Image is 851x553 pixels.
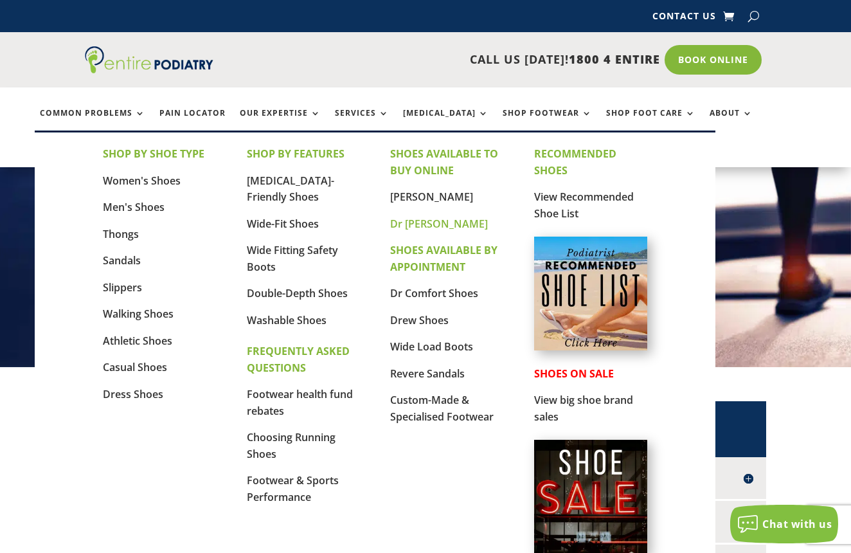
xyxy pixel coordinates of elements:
a: Walking Shoes [103,307,174,321]
a: Footwear & Sports Performance [247,473,339,504]
a: Washable Shoes [247,313,327,327]
img: logo (1) [85,46,213,73]
strong: RECOMMENDED SHOES [534,147,616,177]
a: Shop Foot Care [606,109,695,136]
a: Shop Footwear [503,109,592,136]
a: View Recommended Shoe List [534,190,634,221]
span: 1800 4 ENTIRE [569,51,660,67]
a: Dress Shoes [103,387,163,401]
a: Custom-Made & Specialised Footwear [390,393,494,424]
strong: FREQUENTLY ASKED QUESTIONS [247,344,350,375]
a: [MEDICAL_DATA]-Friendly Shoes [247,174,334,204]
strong: SHOES AVAILABLE BY APPOINTMENT [390,243,497,274]
a: Women's Shoes [103,174,181,188]
a: Casual Shoes [103,360,167,374]
a: Slippers [103,280,142,295]
a: Athletic Shoes [103,334,172,348]
a: Entire Podiatry [85,63,213,76]
a: Sandals [103,253,141,267]
a: Wide Load Boots [390,340,473,354]
a: Our Expertise [240,109,321,136]
a: Men's Shoes [103,200,165,214]
a: Common Problems [40,109,145,136]
strong: SHOES AVAILABLE TO BUY ONLINE [390,147,498,177]
strong: SHOP BY SHOE TYPE [103,147,204,161]
span: Chat with us [762,517,832,531]
a: Podiatrist Recommended Shoe List Australia [534,340,648,353]
a: Wide Fitting Safety Boots [247,243,338,274]
a: Book Online [665,45,762,75]
button: Chat with us [730,505,838,543]
a: Footwear health fund rebates [247,387,353,418]
a: Dr [PERSON_NAME] [390,217,488,231]
a: Thongs [103,227,139,241]
a: [MEDICAL_DATA] [403,109,488,136]
a: Dr Comfort Shoes [390,286,478,300]
a: View big shoe brand sales [534,393,633,424]
a: Revere Sandals [390,367,465,381]
a: Choosing Running Shoes [247,430,336,461]
img: podiatrist-recommended-shoe-list-australia-entire-podiatry [534,237,648,350]
a: Wide-Fit Shoes [247,217,319,231]
a: Pain Locator [159,109,226,136]
p: CALL US [DATE]! [239,51,659,68]
strong: SHOES ON SALE [534,367,614,381]
a: [PERSON_NAME] [390,190,473,204]
a: Double-Depth Shoes [247,286,348,300]
a: Drew Shoes [390,313,449,327]
a: Contact Us [652,12,716,26]
strong: SHOP BY FEATURES [247,147,345,161]
a: Services [335,109,389,136]
a: About [710,109,753,136]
